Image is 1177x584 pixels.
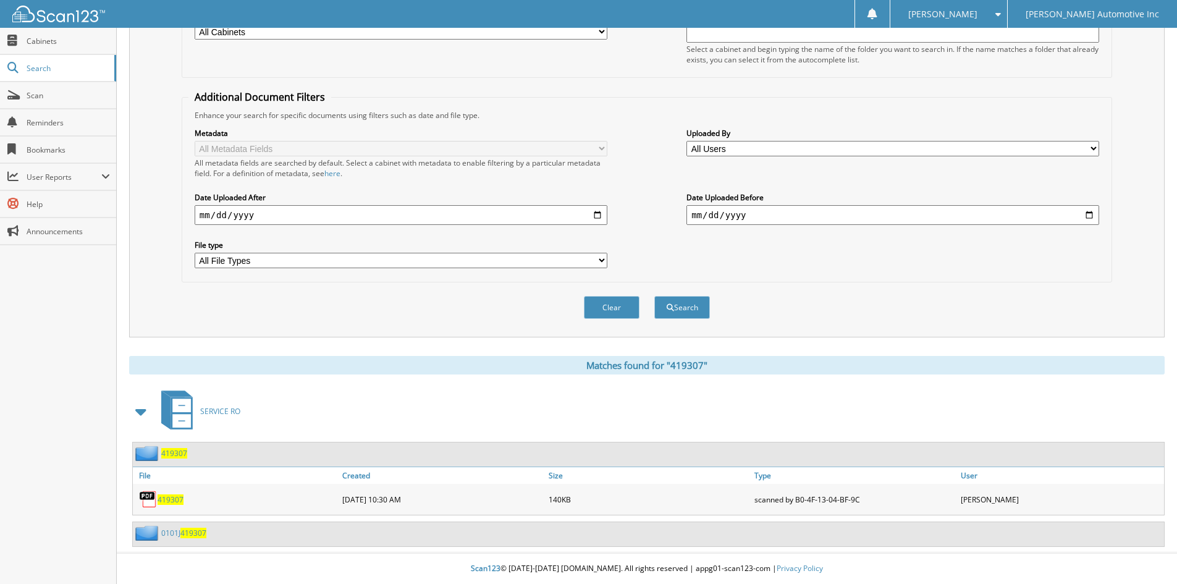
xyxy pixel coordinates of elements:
[161,448,187,459] a: 419307
[161,528,206,538] a: 0101J419307
[135,446,161,461] img: folder2.png
[158,494,184,505] a: 419307
[27,145,110,155] span: Bookmarks
[154,387,240,436] a: SERVICE RO
[27,63,108,74] span: Search
[195,205,607,225] input: start
[1115,525,1177,584] iframe: Chat Widget
[12,6,105,22] img: scan123-logo-white.svg
[1026,11,1159,18] span: [PERSON_NAME] Automotive Inc
[654,296,710,319] button: Search
[324,168,340,179] a: here
[139,490,158,509] img: PDF.png
[958,467,1164,484] a: User
[686,128,1099,138] label: Uploaded By
[27,226,110,237] span: Announcements
[117,554,1177,584] div: © [DATE]-[DATE] [DOMAIN_NAME]. All rights reserved | appg01-scan123-com |
[200,406,240,417] span: SERVICE RO
[584,296,639,319] button: Clear
[339,467,546,484] a: Created
[195,128,607,138] label: Metadata
[188,90,331,104] legend: Additional Document Filters
[188,110,1105,121] div: Enhance your search for specific documents using filters such as date and file type.
[27,172,101,182] span: User Reports
[546,487,752,512] div: 140KB
[777,563,823,573] a: Privacy Policy
[339,487,546,512] div: [DATE] 10:30 AM
[686,44,1099,65] div: Select a cabinet and begin typing the name of the folder you want to search in. If the name match...
[27,90,110,101] span: Scan
[27,117,110,128] span: Reminders
[195,158,607,179] div: All metadata fields are searched by default. Select a cabinet with metadata to enable filtering b...
[546,467,752,484] a: Size
[751,467,958,484] a: Type
[686,192,1099,203] label: Date Uploaded Before
[195,192,607,203] label: Date Uploaded After
[27,36,110,46] span: Cabinets
[180,528,206,538] span: 419307
[958,487,1164,512] div: [PERSON_NAME]
[135,525,161,541] img: folder2.png
[751,487,958,512] div: scanned by B0-4F-13-04-BF-9C
[133,467,339,484] a: File
[908,11,977,18] span: [PERSON_NAME]
[195,240,607,250] label: File type
[27,199,110,209] span: Help
[471,563,500,573] span: Scan123
[129,356,1165,375] div: Matches found for "419307"
[686,205,1099,225] input: end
